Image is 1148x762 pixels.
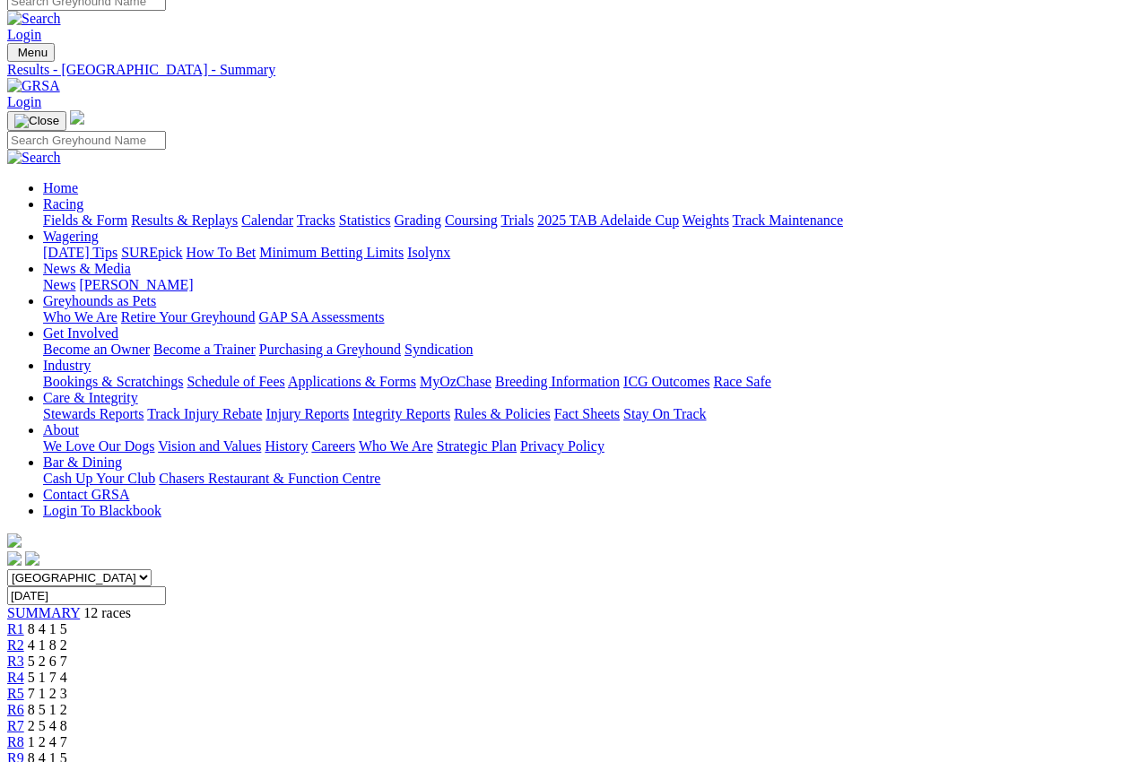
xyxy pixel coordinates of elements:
a: Careers [311,438,355,454]
a: Cash Up Your Club [43,471,155,486]
a: Schedule of Fees [187,374,284,389]
a: R2 [7,637,24,653]
a: Get Involved [43,325,118,341]
a: Injury Reports [265,406,349,421]
a: ICG Outcomes [623,374,709,389]
a: Isolynx [407,245,450,260]
div: Industry [43,374,1141,390]
img: logo-grsa-white.png [7,533,22,548]
a: [PERSON_NAME] [79,277,193,292]
a: Weights [683,212,729,228]
div: About [43,438,1141,455]
span: 1 2 4 7 [28,734,67,749]
div: News & Media [43,277,1141,293]
a: News [43,277,75,292]
img: Close [14,114,59,128]
span: Menu [18,46,48,59]
div: Get Involved [43,342,1141,358]
a: Privacy Policy [520,438,604,454]
img: Search [7,150,61,166]
a: Fact Sheets [554,406,620,421]
a: Stewards Reports [43,406,143,421]
a: Login To Blackbook [43,503,161,518]
span: 2 5 4 8 [28,718,67,733]
a: Rules & Policies [454,406,551,421]
span: 12 races [83,605,131,620]
a: Purchasing a Greyhound [259,342,401,357]
div: Bar & Dining [43,471,1141,487]
div: Wagering [43,245,1141,261]
a: Bar & Dining [43,455,122,470]
a: Integrity Reports [352,406,450,421]
a: Become a Trainer [153,342,256,357]
a: Applications & Forms [288,374,416,389]
a: Login [7,94,41,109]
a: Vision and Values [158,438,261,454]
a: Login [7,27,41,42]
a: R4 [7,670,24,685]
a: R6 [7,702,24,717]
a: SUREpick [121,245,182,260]
img: Search [7,11,61,27]
span: 4 1 8 2 [28,637,67,653]
img: facebook.svg [7,551,22,566]
a: Track Injury Rebate [147,406,262,421]
input: Search [7,131,166,150]
a: Care & Integrity [43,390,138,405]
a: History [265,438,308,454]
a: Race Safe [713,374,770,389]
div: Care & Integrity [43,406,1141,422]
a: Trials [500,212,534,228]
a: GAP SA Assessments [259,309,385,325]
a: Results - [GEOGRAPHIC_DATA] - Summary [7,62,1141,78]
a: Tracks [297,212,335,228]
a: Racing [43,196,83,212]
a: About [43,422,79,437]
a: Home [43,180,78,195]
a: Results & Replays [131,212,238,228]
a: Become an Owner [43,342,150,357]
a: R8 [7,734,24,749]
span: R3 [7,654,24,669]
a: Retire Your Greyhound [121,309,256,325]
a: Strategic Plan [437,438,517,454]
div: Greyhounds as Pets [43,309,1141,325]
a: Contact GRSA [43,487,129,502]
button: Toggle navigation [7,111,66,131]
a: R5 [7,686,24,701]
a: Minimum Betting Limits [259,245,404,260]
a: Stay On Track [623,406,706,421]
a: Track Maintenance [733,212,843,228]
span: 7 1 2 3 [28,686,67,701]
a: MyOzChase [420,374,491,389]
a: Grading [395,212,441,228]
a: Breeding Information [495,374,620,389]
a: Who We Are [359,438,433,454]
img: twitter.svg [25,551,39,566]
button: Toggle navigation [7,43,55,62]
a: Syndication [404,342,473,357]
span: 8 4 1 5 [28,621,67,636]
img: GRSA [7,78,60,94]
a: Bookings & Scratchings [43,374,183,389]
a: R1 [7,621,24,636]
span: 8 5 1 2 [28,702,67,717]
a: Coursing [445,212,498,228]
a: Who We Are [43,309,117,325]
a: How To Bet [187,245,257,260]
img: logo-grsa-white.png [70,110,84,125]
a: Statistics [339,212,391,228]
a: SUMMARY [7,605,80,620]
a: Calendar [241,212,293,228]
a: Chasers Restaurant & Function Centre [159,471,380,486]
a: News & Media [43,261,131,276]
a: Greyhounds as Pets [43,293,156,308]
a: R7 [7,718,24,733]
